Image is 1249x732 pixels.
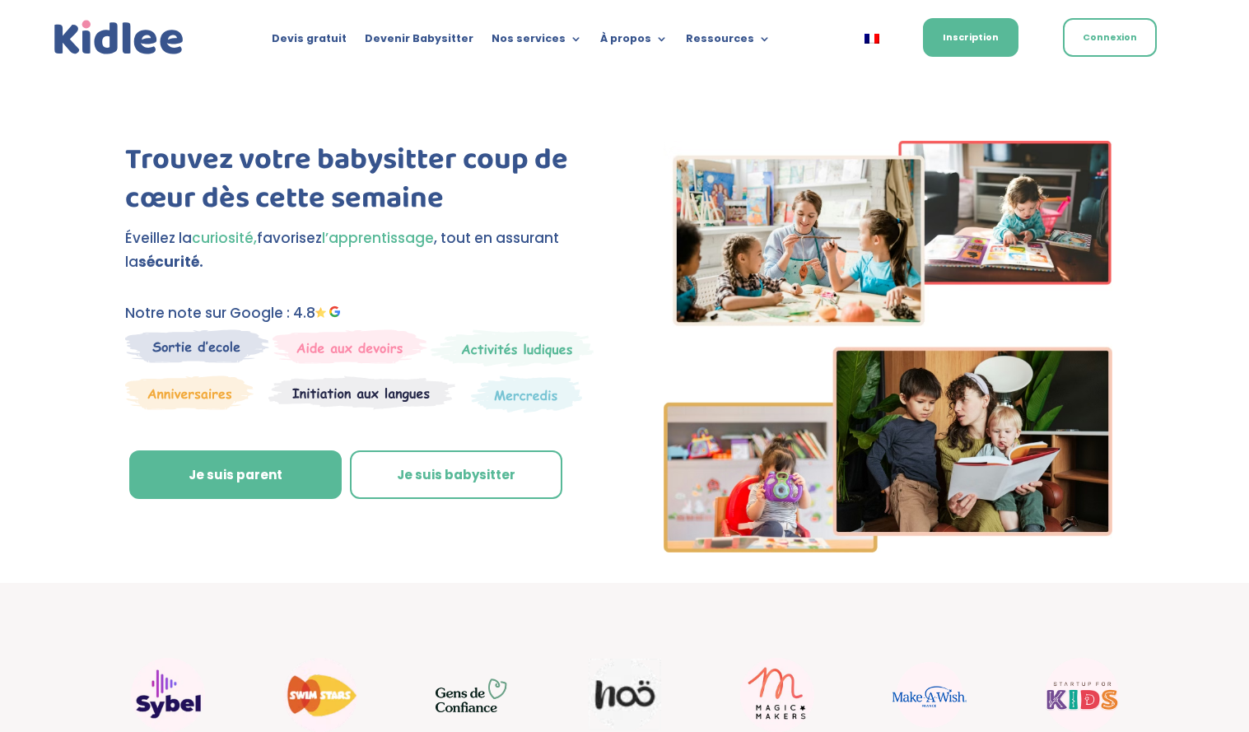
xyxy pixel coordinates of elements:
[1045,658,1119,732] img: startup for kids
[125,301,597,325] p: Notre note sur Google : 4.8
[664,538,1113,557] picture: Imgs-2
[129,450,342,500] a: Je suis parent
[322,228,434,248] span: l’apprentissage
[436,678,510,712] img: GDC
[471,375,582,413] img: Thematique
[865,34,879,44] img: Français
[365,33,473,51] a: Devenir Babysitter
[138,252,203,272] strong: sécurité.
[740,658,814,732] img: Magic makers
[892,662,967,728] img: Make a wish
[50,16,188,59] a: Kidlee Logo
[431,329,594,367] img: Mercredi
[125,375,254,410] img: Anniversaire
[588,659,662,732] img: Noo
[1063,18,1157,57] a: Connexion
[923,18,1018,57] a: Inscription
[50,16,188,59] img: logo_kidlee_bleu
[192,228,257,248] span: curiosité,
[125,141,597,226] h1: Trouvez votre babysitter coup de cœur dès cette semaine
[273,329,427,364] img: weekends
[600,33,668,51] a: À propos
[131,658,205,732] img: Sybel
[350,450,562,500] a: Je suis babysitter
[492,33,582,51] a: Nos services
[125,329,269,363] img: Sortie decole
[268,375,455,410] img: Atelier thematique
[125,226,597,274] p: Éveillez la favorisez , tout en assurant la
[283,658,357,732] img: Swim stars
[686,33,771,51] a: Ressources
[272,33,347,51] a: Devis gratuit
[403,658,543,732] div: 10 / 22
